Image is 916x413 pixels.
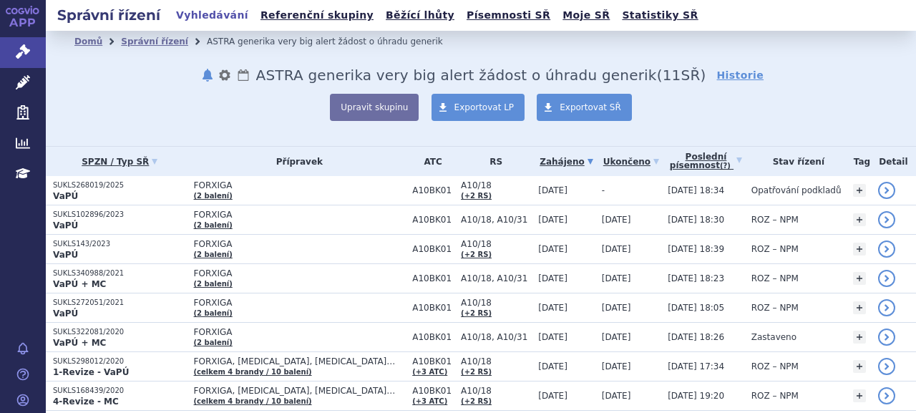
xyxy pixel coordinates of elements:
span: A10BK01 [412,303,454,313]
a: (2 balení) [194,339,233,346]
strong: VaPÚ + MC [53,338,106,348]
span: Exportovat LP [454,102,515,112]
span: Zastaveno [751,332,796,342]
span: [DATE] 17:34 [668,361,724,371]
a: (+2 RS) [461,309,492,317]
span: [DATE] [602,361,631,371]
span: ROZ – NPM [751,273,799,283]
span: A10/18 [461,356,531,366]
span: - [602,185,605,195]
span: Opatřování podkladů [751,185,842,195]
a: detail [878,270,895,287]
span: A10BK01 [412,332,454,342]
span: A10/18 [461,386,531,396]
a: detail [878,387,895,404]
span: [DATE] 18:34 [668,185,724,195]
span: A10/18, A10/31 [461,332,531,342]
span: A10BK01 [412,273,454,283]
span: ROZ – NPM [751,215,799,225]
a: (celkem 4 brandy / 10 balení) [194,368,312,376]
abbr: (?) [720,162,731,170]
a: Moje SŘ [558,6,614,25]
span: [DATE] 18:39 [668,244,724,254]
span: FORXIGA [194,180,406,190]
span: [DATE] [538,332,567,342]
a: Exportovat LP [432,94,525,121]
strong: VaPÚ [53,220,78,230]
span: A10/18, A10/31 [461,215,531,225]
a: (2 balení) [194,309,233,317]
a: + [853,272,866,285]
span: ROZ – NPM [751,303,799,313]
a: SPZN / Typ SŘ [53,152,187,172]
a: + [853,213,866,226]
a: (+2 RS) [461,397,492,405]
span: [DATE] 18:23 [668,273,724,283]
a: Vyhledávání [172,6,253,25]
span: FORXIGA [194,327,406,337]
a: + [853,389,866,402]
span: [DATE] [602,215,631,225]
p: SUKLS322081/2020 [53,327,187,337]
span: ROZ – NPM [751,244,799,254]
strong: VaPÚ + MC [53,279,106,289]
a: + [853,184,866,197]
a: (+2 RS) [461,368,492,376]
a: (2 balení) [194,251,233,258]
span: FORXIGA, [MEDICAL_DATA], [MEDICAL_DATA]… [194,356,406,366]
a: Poslednípísemnost(?) [668,147,744,176]
a: Domů [74,37,102,47]
span: [DATE] [538,303,567,313]
span: [DATE] [602,391,631,401]
span: A10BK01 [412,386,454,396]
li: ASTRA generika very big alert žádost o úhradu generik [207,31,462,52]
a: + [853,243,866,256]
th: RS [454,147,531,176]
span: [DATE] [602,303,631,313]
p: SUKLS272051/2021 [53,298,187,308]
span: FORXIGA [194,239,406,249]
strong: 4-Revize - MC [53,397,119,407]
a: Statistiky SŘ [618,6,702,25]
a: Zahájeno [538,152,595,172]
th: Tag [846,147,871,176]
a: (+3 ATC) [412,397,447,405]
span: Exportovat SŘ [560,102,621,112]
h2: Správní řízení [46,5,172,25]
a: Ukončeno [602,152,661,172]
strong: 1-Revize - VaPÚ [53,367,129,377]
th: Přípravek [187,147,406,176]
a: Exportovat SŘ [537,94,632,121]
a: Referenční skupiny [256,6,378,25]
a: (celkem 4 brandy / 10 balení) [194,397,312,405]
a: (+2 RS) [461,251,492,258]
p: SUKLS143/2023 [53,239,187,249]
span: [DATE] [538,185,567,195]
span: ( SŘ) [657,67,706,84]
span: [DATE] [538,215,567,225]
span: [DATE] 18:30 [668,215,724,225]
a: detail [878,182,895,199]
a: Lhůty [236,67,250,84]
p: SUKLS102896/2023 [53,210,187,220]
span: A10BK01 [412,244,454,254]
a: detail [878,299,895,316]
a: (2 balení) [194,280,233,288]
a: + [853,360,866,373]
a: (+3 ATC) [412,368,447,376]
a: (+2 RS) [461,192,492,200]
a: + [853,331,866,344]
span: [DATE] [602,332,631,342]
button: notifikace [200,67,215,84]
a: Běžící lhůty [381,6,459,25]
span: [DATE] 18:26 [668,332,724,342]
strong: VaPÚ [53,250,78,260]
span: FORXIGA [194,268,406,278]
span: [DATE] [538,244,567,254]
a: detail [878,329,895,346]
span: [DATE] [538,273,567,283]
span: [DATE] [602,273,631,283]
a: Historie [717,68,764,82]
a: Správní řízení [121,37,188,47]
p: SUKLS168439/2020 [53,386,187,396]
